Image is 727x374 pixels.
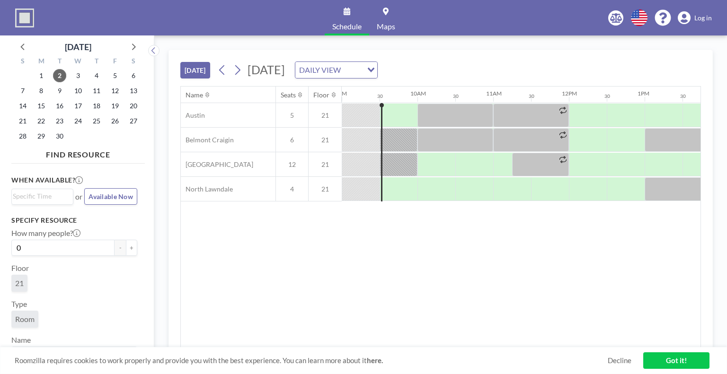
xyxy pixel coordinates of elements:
span: Sunday, September 7, 2025 [16,84,29,97]
div: S [124,56,142,68]
span: Thursday, September 25, 2025 [90,114,103,128]
label: How many people? [11,228,80,238]
span: Austin [181,111,205,120]
span: Saturday, September 27, 2025 [127,114,140,128]
span: North Lawndale [181,185,233,193]
div: 11AM [486,90,502,97]
span: Wednesday, September 24, 2025 [71,114,85,128]
span: Tuesday, September 23, 2025 [53,114,66,128]
div: Search for option [12,189,73,203]
label: Name [11,335,31,345]
span: Monday, September 8, 2025 [35,84,48,97]
div: Name [186,91,203,99]
span: Sunday, September 28, 2025 [16,130,29,143]
span: Friday, September 5, 2025 [108,69,122,82]
span: Monday, September 1, 2025 [35,69,48,82]
img: organization-logo [15,9,34,27]
a: here. [367,356,383,365]
span: Available Now [89,192,133,200]
span: Thursday, September 4, 2025 [90,69,103,82]
span: 6 [276,136,308,144]
div: 1PM [638,90,649,97]
span: 21 [309,185,342,193]
span: [GEOGRAPHIC_DATA] [181,160,253,169]
input: Search for option [344,64,362,76]
span: Thursday, September 11, 2025 [90,84,103,97]
div: F [106,56,124,68]
span: 12 [276,160,308,169]
span: Roomzilla requires cookies to work properly and provide you with the best experience. You can lea... [15,356,608,365]
div: 30 [377,93,383,99]
a: Log in [678,11,712,25]
a: Got it! [643,352,709,369]
button: Available Now [84,188,137,205]
div: T [87,56,106,68]
div: S [14,56,32,68]
span: [DATE] [248,62,285,77]
div: 30 [604,93,610,99]
a: Decline [608,356,631,365]
div: 30 [529,93,534,99]
span: Wednesday, September 17, 2025 [71,99,85,113]
div: 30 [453,93,459,99]
div: Seats [281,91,296,99]
span: or [75,192,82,201]
div: M [32,56,51,68]
span: Log in [694,14,712,22]
span: 5 [276,111,308,120]
span: Belmont Craigin [181,136,234,144]
button: - [115,240,126,256]
div: W [69,56,88,68]
h4: FIND RESOURCE [11,146,145,159]
span: 4 [276,185,308,193]
span: Tuesday, September 9, 2025 [53,84,66,97]
span: Tuesday, September 30, 2025 [53,130,66,143]
span: Room [15,314,35,324]
span: Monday, September 29, 2025 [35,130,48,143]
div: Search for option [295,62,377,78]
span: DAILY VIEW [297,64,343,76]
div: [DATE] [65,40,91,53]
span: Tuesday, September 2, 2025 [53,69,66,82]
div: 30 [680,93,686,99]
span: Saturday, September 13, 2025 [127,84,140,97]
span: Saturday, September 20, 2025 [127,99,140,113]
label: Floor [11,263,29,273]
span: 21 [15,278,24,288]
span: Sunday, September 14, 2025 [16,99,29,113]
button: + [126,240,137,256]
span: Saturday, September 6, 2025 [127,69,140,82]
span: Schedule [332,23,362,30]
span: Wednesday, September 10, 2025 [71,84,85,97]
input: Search for option [13,191,68,201]
label: Type [11,299,27,309]
h3: Specify resource [11,216,137,225]
span: 21 [309,111,342,120]
span: Friday, September 26, 2025 [108,114,122,128]
span: Monday, September 15, 2025 [35,99,48,113]
div: T [51,56,69,68]
span: 21 [309,160,342,169]
button: [DATE] [180,62,210,78]
span: Tuesday, September 16, 2025 [53,99,66,113]
span: Wednesday, September 3, 2025 [71,69,85,82]
div: 10AM [410,90,426,97]
span: Friday, September 12, 2025 [108,84,122,97]
span: Monday, September 22, 2025 [35,114,48,128]
div: Floor [313,91,329,99]
span: 21 [309,136,342,144]
div: 12PM [562,90,577,97]
span: Maps [377,23,395,30]
span: Thursday, September 18, 2025 [90,99,103,113]
span: Sunday, September 21, 2025 [16,114,29,128]
span: Friday, September 19, 2025 [108,99,122,113]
